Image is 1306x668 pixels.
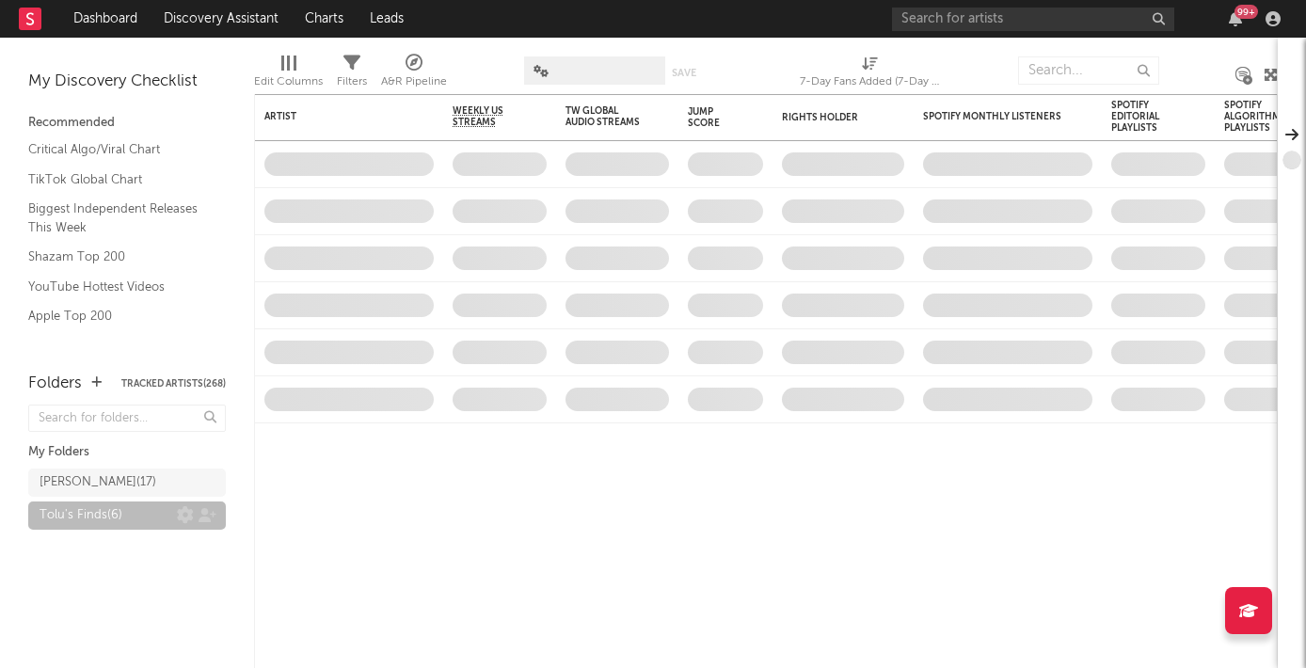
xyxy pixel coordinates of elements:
[28,405,226,432] input: Search for folders...
[381,71,447,93] div: A&R Pipeline
[28,441,226,464] div: My Folders
[40,504,122,527] div: Tolu's Finds ( 6 )
[1229,11,1242,26] button: 99+
[28,373,82,395] div: Folders
[28,469,226,497] a: [PERSON_NAME](17)
[1018,56,1159,85] input: Search...
[892,8,1174,31] input: Search for artists
[28,169,207,190] a: TikTok Global Chart
[40,471,156,494] div: [PERSON_NAME] ( 17 )
[121,379,226,389] button: Tracked Artists(268)
[800,71,941,93] div: 7-Day Fans Added (7-Day Fans Added)
[381,47,447,102] div: A&R Pipeline
[1224,100,1290,134] div: Spotify Algorithmic Playlists
[28,247,207,267] a: Shazam Top 200
[28,277,207,297] a: YouTube Hottest Videos
[565,105,641,128] div: TW Global Audio Streams
[254,71,323,93] div: Edit Columns
[28,71,226,93] div: My Discovery Checklist
[1234,5,1258,19] div: 99 +
[254,47,323,102] div: Edit Columns
[28,112,226,135] div: Recommended
[672,68,696,78] button: Save
[923,111,1064,122] div: Spotify Monthly Listeners
[337,47,367,102] div: Filters
[337,71,367,93] div: Filters
[782,112,876,123] div: Rights Holder
[28,336,207,357] a: Spotify Track Velocity Chart
[28,501,226,530] a: Tolu's Finds(6)
[28,306,207,326] a: Apple Top 200
[800,47,941,102] div: 7-Day Fans Added (7-Day Fans Added)
[688,106,735,129] div: Jump Score
[453,105,518,128] span: Weekly US Streams
[28,139,207,160] a: Critical Algo/Viral Chart
[28,199,207,237] a: Biggest Independent Releases This Week
[1111,100,1177,134] div: Spotify Editorial Playlists
[264,111,406,122] div: Artist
